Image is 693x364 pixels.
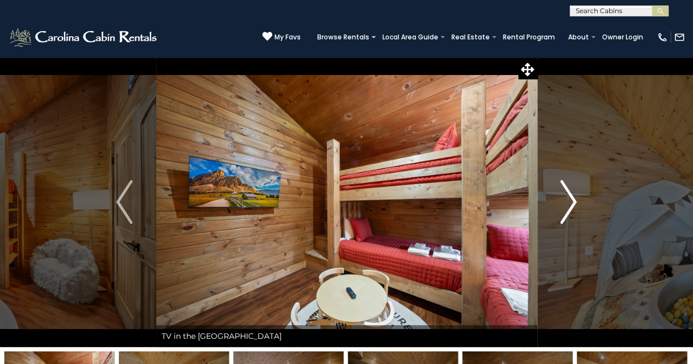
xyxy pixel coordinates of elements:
[377,30,444,45] a: Local Area Guide
[93,57,156,347] button: Previous
[560,180,577,224] img: arrow
[674,32,685,43] img: mail-regular-white.png
[116,180,133,224] img: arrow
[312,30,375,45] a: Browse Rentals
[274,32,301,42] span: My Favs
[657,32,668,43] img: phone-regular-white.png
[8,26,160,48] img: White-1-2.png
[497,30,560,45] a: Rental Program
[262,31,301,43] a: My Favs
[446,30,495,45] a: Real Estate
[563,30,594,45] a: About
[156,325,537,347] div: TV in the [GEOGRAPHIC_DATA]
[537,57,600,347] button: Next
[597,30,649,45] a: Owner Login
